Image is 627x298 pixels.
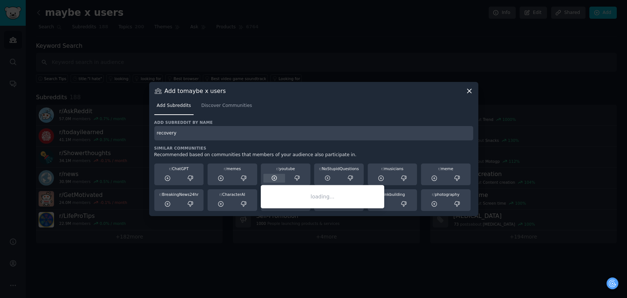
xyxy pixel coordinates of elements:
[276,166,279,171] span: r/
[159,192,162,197] span: r/
[157,103,191,109] span: Add Subreddits
[219,192,222,197] span: r/
[319,166,322,171] span: r/
[154,146,473,151] h3: Similar Communities
[432,192,435,197] span: r/
[317,166,361,171] div: NoStupidQuestions
[154,100,194,115] a: Add Subreddits
[263,166,308,171] div: youtube
[210,192,255,197] div: CharacterAI
[224,166,227,171] span: r/
[424,192,468,197] div: photography
[370,192,415,197] div: linkbuilding
[154,152,473,158] div: Recommended based on communities that members of your audience also participate in.
[154,120,473,125] h3: Add subreddit by name
[199,100,255,115] a: Discover Communities
[261,185,384,208] div: loading...
[157,166,201,171] div: ChatGPT
[154,126,473,140] input: Enter subreddit name and press enter
[210,166,255,171] div: memes
[370,166,415,171] div: musicians
[201,103,252,109] span: Discover Communities
[169,166,172,171] span: r/
[424,166,468,171] div: meme
[165,87,226,95] h3: Add to maybe x users
[157,192,201,197] div: BreakingNews24hr
[438,166,441,171] span: r/
[381,166,384,171] span: r/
